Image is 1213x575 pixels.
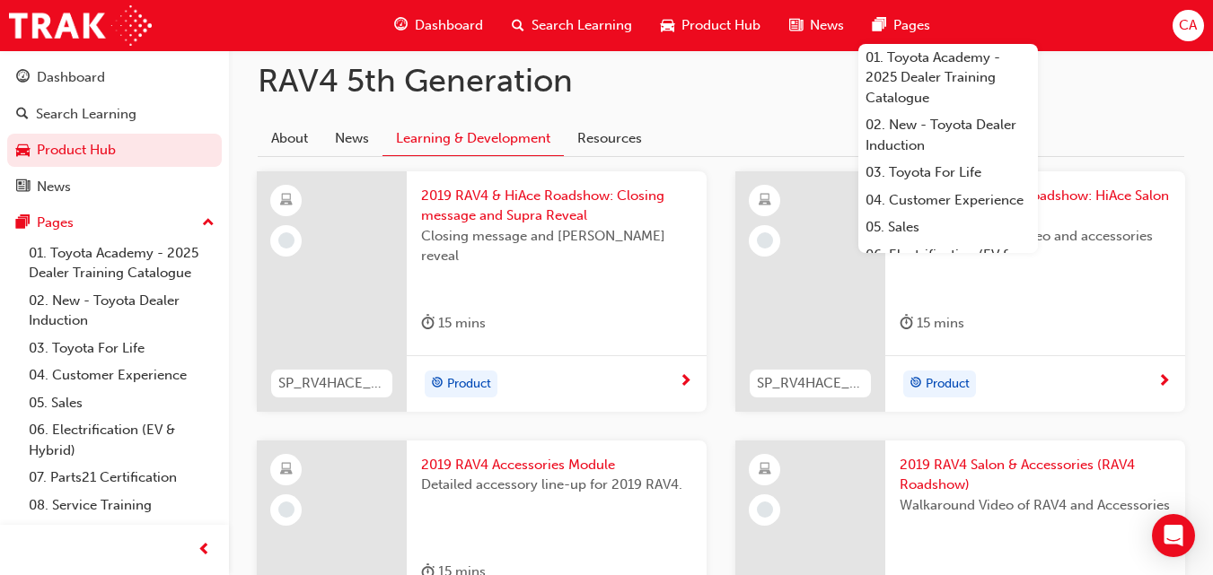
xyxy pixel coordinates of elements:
[757,501,773,518] span: learningRecordVerb_NONE-icon
[278,373,385,394] span: SP_RV4HACE_NM0519_RS_VID04
[22,416,222,464] a: 06. Electrification (EV & Hybrid)
[512,14,524,37] span: search-icon
[321,121,382,155] a: News
[7,61,222,94] a: Dashboard
[380,7,497,44] a: guage-iconDashboard
[257,171,707,412] a: SP_RV4HACE_NM0519_RS_VID042019 RAV4 & HiAce Roadshow: Closing message and Supra RevealClosing mes...
[858,213,1038,241] a: 05. Sales
[759,189,771,213] span: learningResourceType_ELEARNING-icon
[679,374,692,390] span: next-icon
[532,15,632,36] span: Search Learning
[202,212,215,235] span: up-icon
[415,15,483,36] span: Dashboard
[421,312,486,335] div: 15 mins
[775,7,858,44] a: news-iconNews
[394,14,408,37] span: guage-icon
[735,171,1185,412] a: SP_RV4HACE_NM0519_RS_VID032019 RAV4 & HiAce Roadshow: HiAce Salon & AccessoriesHiAce walkaround v...
[646,7,775,44] a: car-iconProduct Hub
[7,170,222,204] a: News
[858,7,945,44] a: pages-iconPages
[873,14,886,37] span: pages-icon
[9,5,152,46] img: Trak
[900,312,913,335] span: duration-icon
[37,67,105,88] div: Dashboard
[37,177,71,197] div: News
[16,179,30,196] span: news-icon
[421,475,692,495] span: Detailed accessory line-up for 2019 RAV4.
[7,134,222,167] a: Product Hub
[421,312,435,335] span: duration-icon
[22,518,222,546] a: 09. Technical Training
[7,57,222,206] button: DashboardSearch LearningProduct HubNews
[431,372,444,396] span: target-icon
[278,232,294,248] span: learningRecordVerb_NONE-icon
[22,335,222,362] a: 03. Toyota For Life
[278,501,294,518] span: learningRecordVerb_NONE-icon
[900,312,964,335] div: 15 mins
[810,15,844,36] span: News
[789,14,803,37] span: news-icon
[258,61,1184,100] h1: RAV4 5th Generation
[858,187,1038,214] a: 04. Customer Experience
[37,213,74,233] div: Pages
[447,374,491,395] span: Product
[661,14,674,37] span: car-icon
[382,121,564,156] a: Learning & Development
[900,495,1171,516] span: Walkaround Video of RAV4 and Accessories
[22,389,222,417] a: 05. Sales
[1152,514,1195,557] div: Open Intercom Messenger
[7,206,222,240] button: Pages
[900,455,1171,495] span: 2019 RAV4 Salon & Accessories (RAV4 Roadshow)
[36,104,136,125] div: Search Learning
[858,111,1038,159] a: 02. New - Toyota Dealer Induction
[1173,10,1204,41] button: CA
[16,143,30,159] span: car-icon
[926,374,970,395] span: Product
[1157,374,1171,390] span: next-icon
[1179,15,1197,36] span: CA
[421,455,692,475] span: 2019 RAV4 Accessories Module
[681,15,760,36] span: Product Hub
[564,121,655,155] a: Resources
[757,232,773,248] span: learningRecordVerb_NONE-icon
[16,215,30,231] span: pages-icon
[22,362,222,389] a: 04. Customer Experience
[421,186,692,226] span: 2019 RAV4 & HiAce Roadshow: Closing message and Supra Reveal
[22,464,222,492] a: 07. Parts21 Certification
[759,458,771,482] span: learningResourceType_ELEARNING-icon
[858,241,1038,289] a: 06. Electrification (EV & Hybrid)
[893,15,930,36] span: Pages
[258,121,321,155] a: About
[858,159,1038,187] a: 03. Toyota For Life
[280,458,293,482] span: learningResourceType_ELEARNING-icon
[22,287,222,335] a: 02. New - Toyota Dealer Induction
[16,107,29,123] span: search-icon
[858,44,1038,112] a: 01. Toyota Academy - 2025 Dealer Training Catalogue
[7,98,222,131] a: Search Learning
[198,539,211,562] span: prev-icon
[280,189,293,213] span: learningResourceType_ELEARNING-icon
[22,492,222,519] a: 08. Service Training
[16,70,30,86] span: guage-icon
[22,240,222,287] a: 01. Toyota Academy - 2025 Dealer Training Catalogue
[421,226,692,266] span: Closing message and [PERSON_NAME] reveal
[910,372,922,396] span: target-icon
[757,373,864,394] span: SP_RV4HACE_NM0519_RS_VID03
[497,7,646,44] a: search-iconSearch Learning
